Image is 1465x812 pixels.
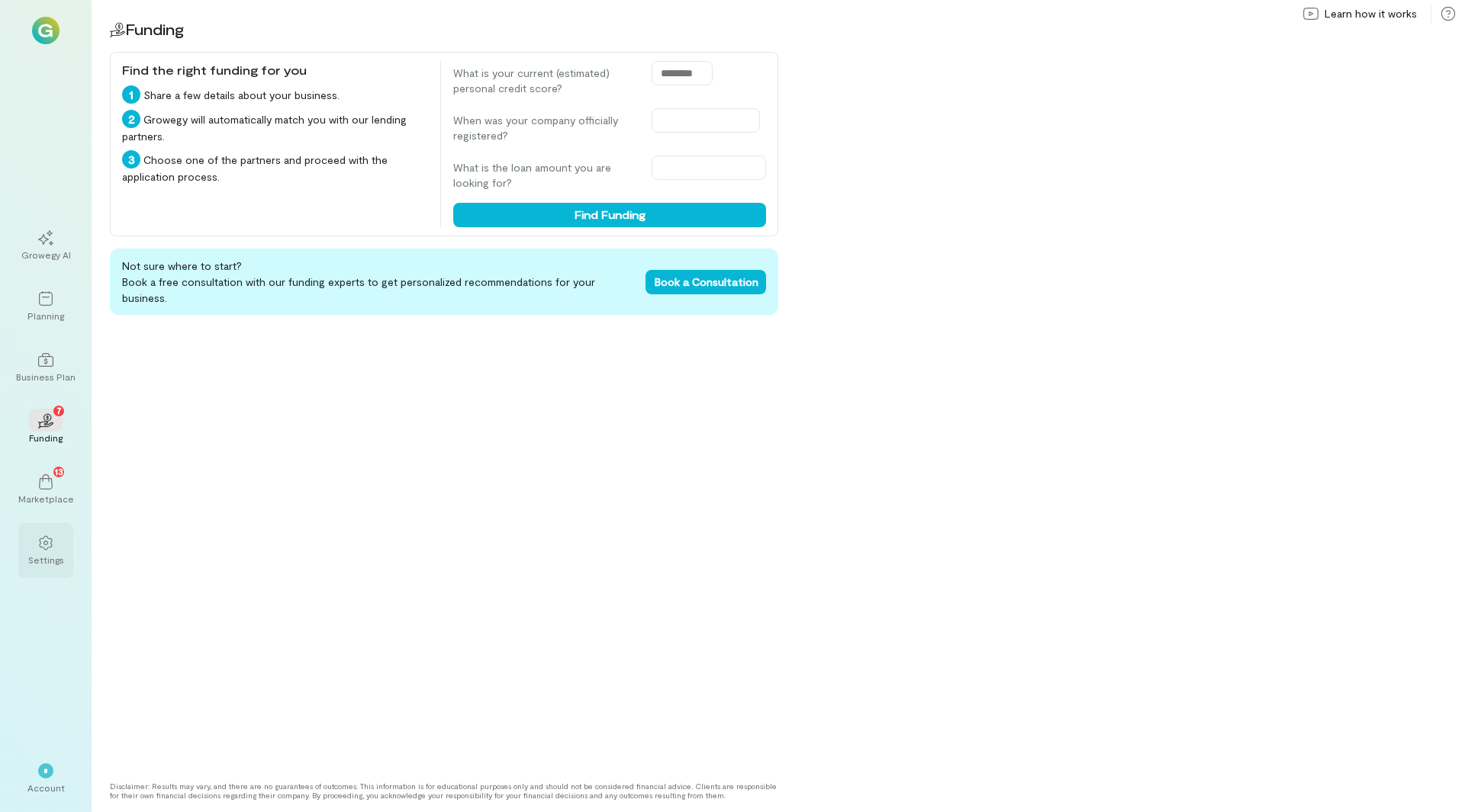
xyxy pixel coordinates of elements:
a: Funding [18,401,73,456]
span: Funding [125,20,184,38]
span: 13 [55,464,63,478]
div: Business Plan [16,371,76,383]
div: Growegy AI [21,249,71,261]
a: Marketplace [18,462,73,517]
div: Planning [27,310,64,322]
div: Settings [28,554,64,566]
div: Disclaimer: Results may vary, and there are no guarantees of outcomes. This information is for ed... [110,782,778,800]
div: Funding [29,432,63,444]
div: 2 [122,110,140,128]
div: Account [27,782,65,794]
div: 3 [122,150,140,168]
div: 1 [122,85,140,104]
span: Book a Consultation [655,275,758,288]
div: Marketplace [18,493,74,505]
div: Not sure where to start? Book a free consultation with our funding experts to get personalized re... [110,249,778,315]
div: *Account [18,751,73,806]
div: Choose one of the partners and proceed with the application process. [122,150,428,185]
label: What is your current (estimated) personal credit score? [453,66,636,96]
a: Planning [18,279,73,334]
a: Settings [18,523,73,578]
label: What is the loan amount you are looking for? [453,160,636,191]
label: When was your company officially registered? [453,113,636,143]
div: Share a few details about your business. [122,85,428,104]
a: Business Plan [18,340,73,395]
button: Find Funding [453,203,766,227]
div: Find the right funding for you [122,61,428,79]
span: Learn how it works [1325,6,1417,21]
button: Book a Consultation [646,270,766,294]
span: 7 [56,403,62,417]
div: Growegy will automatically match you with our lending partners. [122,110,428,144]
a: Growegy AI [18,218,73,273]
